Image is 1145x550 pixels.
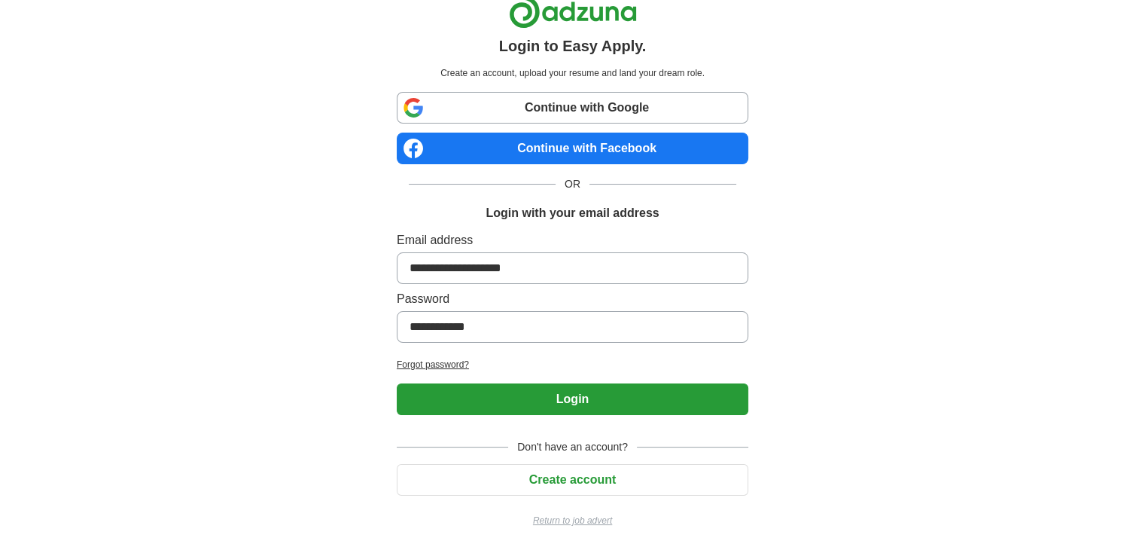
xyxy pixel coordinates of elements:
a: Create account [397,473,748,486]
button: Create account [397,464,748,496]
span: OR [556,176,589,192]
label: Password [397,290,748,308]
a: Return to job advert [397,514,748,527]
a: Forgot password? [397,358,748,371]
h1: Login with your email address [486,204,659,222]
label: Email address [397,231,748,249]
h1: Login to Easy Apply. [499,35,647,57]
p: Create an account, upload your resume and land your dream role. [400,66,745,80]
a: Continue with Google [397,92,748,124]
span: Don't have an account? [508,439,637,455]
button: Login [397,383,748,415]
a: Continue with Facebook [397,133,748,164]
